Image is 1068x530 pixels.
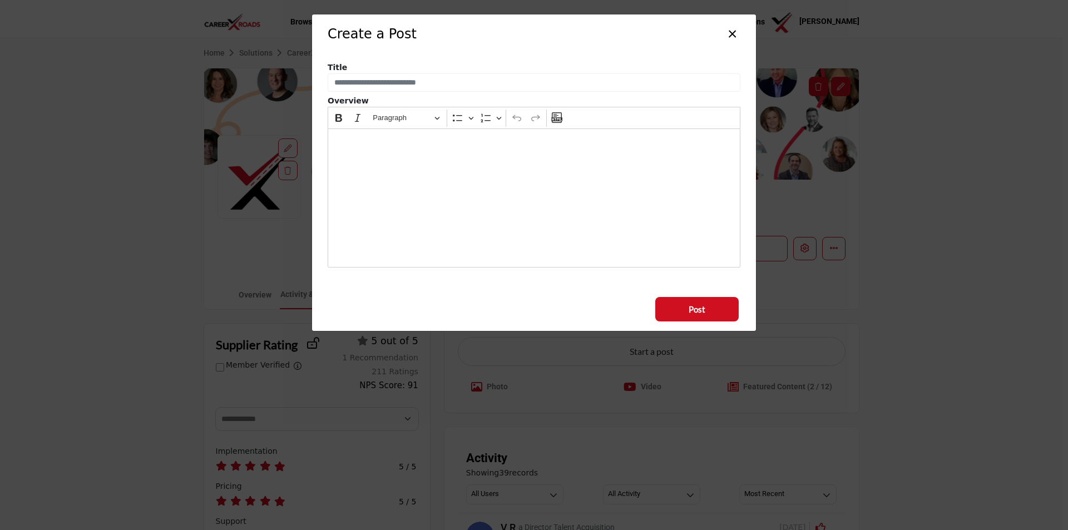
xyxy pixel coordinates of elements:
[328,128,740,268] div: Editor editing area: main
[328,62,347,73] b: Title
[689,303,705,316] span: Post
[328,95,369,107] b: Overview
[328,73,740,92] input: Enter a compelling post title
[328,107,740,128] div: Editor toolbar
[373,111,431,125] span: Paragraph
[328,24,417,44] h5: Create a Post
[724,22,740,43] button: ×
[368,110,444,127] button: Heading
[655,297,739,321] button: Post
